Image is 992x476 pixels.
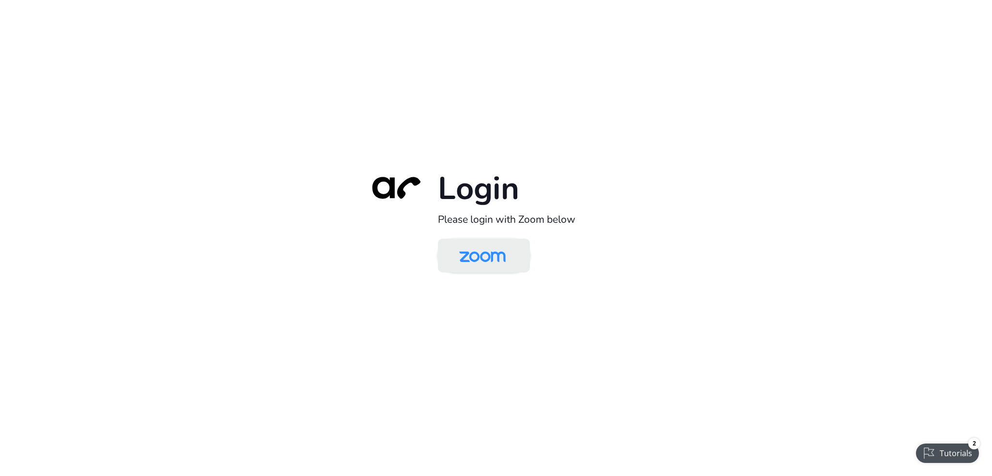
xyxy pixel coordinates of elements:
h2: Please login with Zoom below [438,213,632,226]
h1: Login [438,169,632,208]
img: Zoom Logo [449,241,516,272]
iframe: Checklist [910,434,985,469]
